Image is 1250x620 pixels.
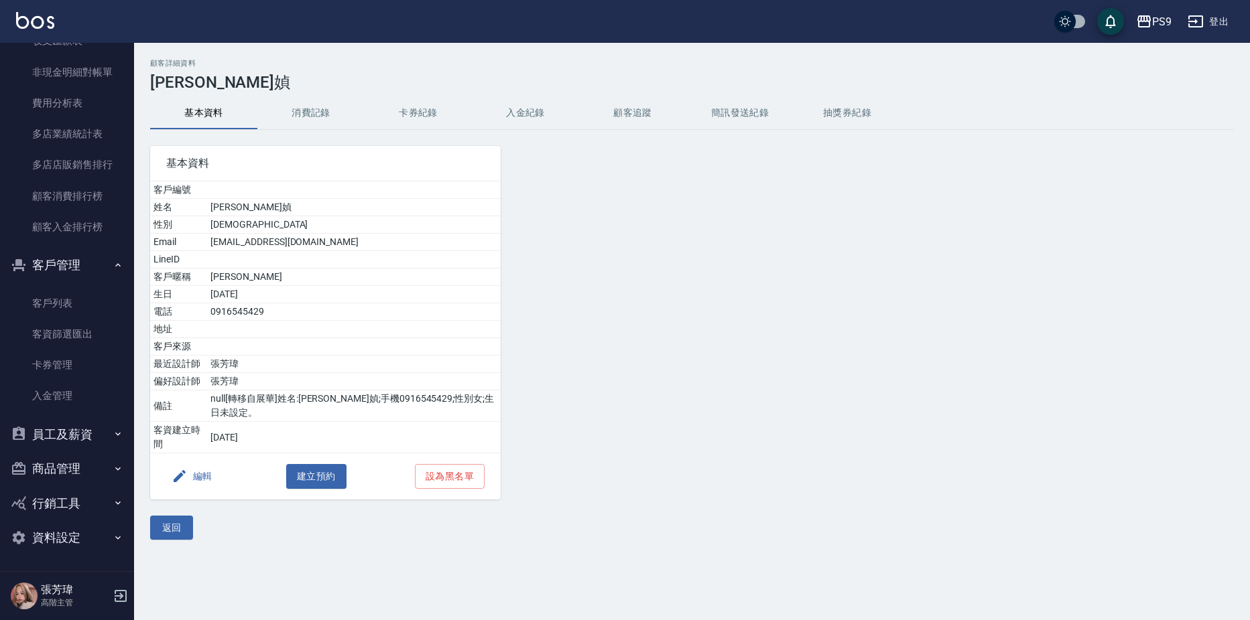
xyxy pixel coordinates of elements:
p: 高階主管 [41,597,109,609]
td: 客戶編號 [150,181,207,199]
a: 多店業績統計表 [5,119,129,149]
button: 商品管理 [5,451,129,486]
td: 最近設計師 [150,356,207,373]
td: null[轉移自展華]姓名:[PERSON_NAME]媜;手機0916545429;性別女;生日未設定。 [207,390,501,422]
a: 非現金明細對帳單 [5,57,129,88]
span: 基本資料 [166,157,485,170]
div: PS9 [1152,13,1172,30]
h5: 張芳瑋 [41,583,109,597]
button: 設為黑名單 [415,464,485,489]
button: 行銷工具 [5,486,129,521]
td: [PERSON_NAME]媜 [207,199,501,216]
a: 多店店販銷售排行 [5,149,129,180]
td: 客戶來源 [150,338,207,356]
td: [DATE] [207,286,501,303]
img: Person [11,583,38,609]
button: 客戶管理 [5,248,129,283]
a: 入金管理 [5,380,129,411]
td: 地址 [150,321,207,338]
td: [DATE] [207,422,501,453]
h3: [PERSON_NAME]媜 [150,73,1234,92]
a: 顧客消費排行榜 [5,181,129,212]
button: 抽獎券紀錄 [794,97,901,129]
a: 客戶列表 [5,288,129,319]
td: 備註 [150,390,207,422]
button: save [1097,8,1124,35]
td: 電話 [150,303,207,321]
a: 卡券管理 [5,350,129,380]
td: [DEMOGRAPHIC_DATA] [207,216,501,234]
td: 客資建立時間 [150,422,207,453]
button: 資料設定 [5,520,129,555]
button: 基本資料 [150,97,257,129]
h2: 顧客詳細資料 [150,59,1234,68]
td: 客戶暱稱 [150,268,207,286]
button: 員工及薪資 [5,417,129,452]
button: 編輯 [166,464,218,489]
a: 顧客入金排行榜 [5,212,129,242]
td: 0916545429 [207,303,501,321]
button: 消費記錄 [257,97,365,129]
button: 建立預約 [286,464,347,489]
td: 張芳瑋 [207,373,501,390]
img: Logo [16,12,54,29]
button: 簡訊發送紀錄 [686,97,794,129]
a: 費用分析表 [5,88,129,119]
button: 卡券紀錄 [365,97,472,129]
td: [EMAIL_ADDRESS][DOMAIN_NAME] [207,234,501,251]
button: 入金紀錄 [472,97,579,129]
button: 登出 [1182,9,1234,34]
button: 顧客追蹤 [579,97,686,129]
td: 姓名 [150,199,207,216]
button: 返回 [150,516,193,540]
td: 張芳瑋 [207,356,501,373]
td: 生日 [150,286,207,303]
button: PS9 [1131,8,1177,35]
td: Email [150,234,207,251]
td: [PERSON_NAME] [207,268,501,286]
td: 性別 [150,216,207,234]
td: LineID [150,251,207,268]
a: 客資篩選匯出 [5,319,129,350]
td: 偏好設計師 [150,373,207,390]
